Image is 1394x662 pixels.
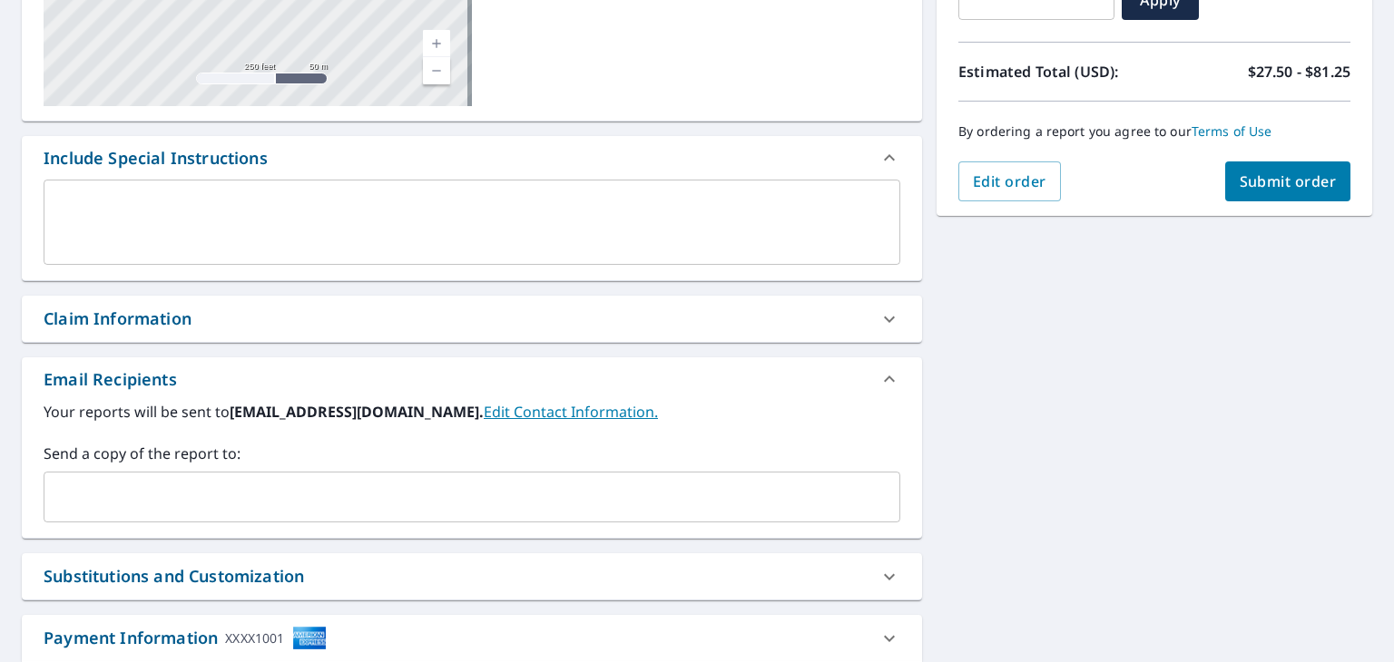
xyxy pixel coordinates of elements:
div: XXXX1001 [225,626,284,650]
a: Current Level 17, Zoom In [423,30,450,57]
div: Include Special Instructions [22,136,922,180]
div: Email Recipients [44,367,177,392]
div: Substitutions and Customization [22,553,922,599]
div: Payment Information [44,626,327,650]
div: Claim Information [44,307,191,331]
span: Submit order [1240,171,1337,191]
div: Substitutions and Customization [44,564,304,589]
label: Send a copy of the report to: [44,443,900,464]
span: Edit order [973,171,1046,191]
a: EditContactInfo [484,402,658,422]
p: $27.50 - $81.25 [1248,61,1350,83]
div: Claim Information [22,296,922,342]
a: Terms of Use [1192,122,1272,140]
img: cardImage [292,626,327,650]
p: Estimated Total (USD): [958,61,1154,83]
div: Email Recipients [22,357,922,401]
p: By ordering a report you agree to our [958,123,1350,140]
b: [EMAIL_ADDRESS][DOMAIN_NAME]. [230,402,484,422]
label: Your reports will be sent to [44,401,900,423]
div: Payment InformationXXXX1001cardImage [22,615,922,661]
button: Submit order [1225,161,1351,201]
a: Current Level 17, Zoom Out [423,57,450,84]
div: Include Special Instructions [44,146,268,170]
button: Edit order [958,161,1061,201]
